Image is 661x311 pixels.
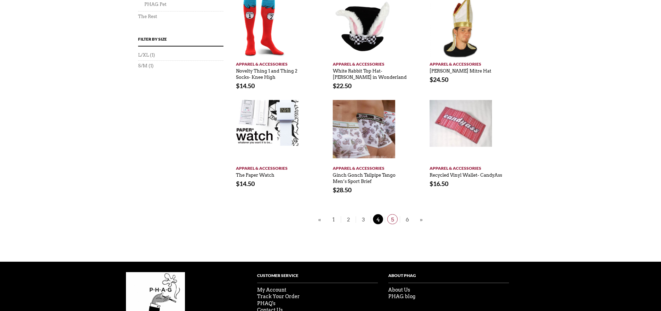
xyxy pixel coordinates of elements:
[326,216,341,223] a: 1
[430,180,433,187] span: $
[236,65,297,80] a: Novelty Thing 1 and Thing 2 Socks- Knee High
[430,169,502,178] a: Recycled Vinyl Wallet- CandyAss
[430,65,491,74] a: [PERSON_NAME] Mitre Hat
[430,76,448,83] bdi: 24.50
[333,162,408,171] a: Apparel & Accessories
[388,272,509,283] h4: About PHag
[430,162,505,171] a: Apparel & Accessories
[138,36,223,47] h4: Filter by Size
[328,214,339,224] span: 1
[138,63,147,69] a: S/M
[333,58,408,67] a: Apparel & Accessories
[316,215,323,224] a: «
[257,294,300,299] a: Track Your Order
[333,169,396,184] a: Ginch Gonch Tailpipe Tango Men’s Sport Brief
[388,287,410,293] a: About Us
[257,287,286,293] a: My Account
[257,301,276,306] a: PHAQ's
[418,215,424,224] a: »
[343,214,354,224] span: 2
[387,214,398,224] span: 5
[430,180,448,187] bdi: 16.50
[138,52,149,58] a: L/XL
[236,82,239,90] span: $
[356,216,371,223] a: 3
[150,52,155,58] span: (1)
[341,216,356,223] a: 2
[236,169,274,178] a: The Paper Watch
[430,76,433,83] span: $
[138,14,157,19] a: The Rest
[333,186,336,194] span: $
[236,58,311,67] a: Apparel & Accessories
[149,63,154,69] span: (1)
[385,216,400,223] a: 5
[257,272,378,283] h4: Customer Service
[236,162,311,171] a: Apparel & Accessories
[402,214,413,224] span: 6
[358,214,368,224] span: 3
[430,58,505,67] a: Apparel & Accessories
[333,82,351,90] bdi: 22.50
[388,294,415,299] a: PHAG blog
[333,65,407,80] a: White Rabbit Top Hat- [PERSON_NAME] in Wonderland
[333,186,351,194] bdi: 28.50
[236,180,255,187] bdi: 14.50
[236,180,239,187] span: $
[400,216,415,223] a: 6
[333,82,336,90] span: $
[236,82,255,90] bdi: 14.50
[373,214,383,224] span: 4
[144,2,167,7] a: PHAG Pet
